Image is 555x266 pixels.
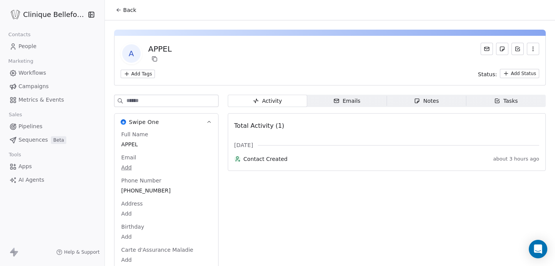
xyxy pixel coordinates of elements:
[5,149,24,161] span: Tools
[23,10,86,20] span: Clinique Bellefontaine
[414,97,439,105] div: Notes
[56,249,99,255] a: Help & Support
[121,164,211,171] span: Add
[120,200,145,207] span: Address
[121,233,211,241] span: Add
[123,6,136,14] span: Back
[121,187,211,194] span: [PHONE_NUMBER]
[120,130,150,138] span: Full Name
[18,162,32,171] span: Apps
[6,120,98,133] a: Pipelines
[529,240,547,258] div: Open Intercom Messenger
[9,8,82,21] button: Clinique Bellefontaine
[121,70,155,78] button: Add Tags
[11,10,20,19] img: Logo_Bellefontaine_Black.png
[18,82,49,90] span: Campaigns
[18,122,42,130] span: Pipelines
[234,122,284,129] span: Total Activity (1)
[493,156,539,162] span: about 3 hours ago
[18,42,37,50] span: People
[121,256,211,264] span: Add
[64,249,99,255] span: Help & Support
[121,210,211,217] span: Add
[6,80,98,93] a: Campaigns
[5,29,34,40] span: Contacts
[5,55,37,67] span: Marketing
[6,174,98,186] a: AI Agents
[5,109,25,120] span: Sales
[120,177,163,184] span: Phone Number
[120,154,138,161] span: Email
[148,43,172,54] div: APPEL
[244,155,490,163] span: Contact Created
[478,70,497,78] span: Status:
[120,246,195,254] span: Carte d'Assurance Maladie
[18,136,48,144] span: Sequences
[51,136,66,144] span: Beta
[6,160,98,173] a: Apps
[6,67,98,79] a: Workflows
[120,223,146,231] span: Birthday
[121,119,126,125] img: Swipe One
[333,97,360,105] div: Emails
[500,69,539,78] button: Add Status
[6,40,98,53] a: People
[18,69,46,77] span: Workflows
[121,141,211,148] span: APPEL
[129,118,159,126] span: Swipe One
[494,97,518,105] div: Tasks
[6,134,98,146] a: SequencesBeta
[18,176,44,184] span: AI Agents
[114,114,218,130] button: Swipe OneSwipe One
[18,96,64,104] span: Metrics & Events
[122,44,141,63] span: A
[234,141,253,149] span: [DATE]
[6,94,98,106] a: Metrics & Events
[111,3,141,17] button: Back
